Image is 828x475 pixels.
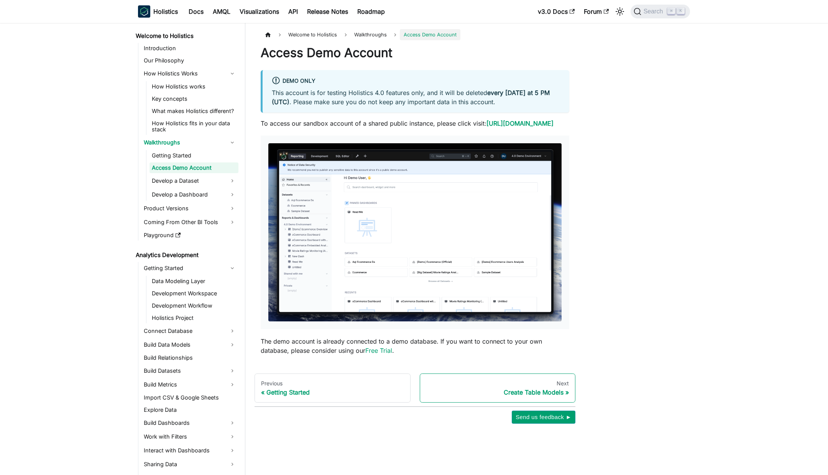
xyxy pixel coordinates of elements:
a: Introduction [141,43,238,54]
a: Free Trial [365,347,392,354]
div: Getting Started [261,388,404,396]
p: To access our sandbox account of a shared public instance, please click visit: [261,119,569,128]
div: Demo Only [272,76,560,86]
a: Build Datasets [141,365,238,377]
a: Walkthroughs [141,136,238,149]
span: Access Demo Account [400,29,460,40]
a: Work with Filters [141,431,238,443]
a: Build Dashboards [141,417,238,429]
img: Holistics [138,5,150,18]
a: Forum [579,5,613,18]
span: Welcome to Holistics [284,29,341,40]
a: Develop a Dashboard [149,188,238,201]
a: What makes Holistics different? [149,106,238,116]
a: Getting Started [149,150,238,161]
a: Home page [261,29,275,40]
div: Previous [261,380,404,387]
a: Develop a Dataset [149,175,238,187]
a: How Holistics works [149,81,238,92]
a: Holistics Project [149,313,238,323]
button: Send us feedback ► [512,411,575,424]
kbd: K [677,8,685,15]
a: Sharing Data [141,458,238,470]
div: Create Table Models [426,388,569,396]
a: NextCreate Table Models [420,373,576,403]
h1: Access Demo Account [261,45,569,61]
span: Send us feedback ► [516,412,572,422]
a: How Holistics Works [141,67,238,80]
a: Product Versions [141,202,238,215]
a: Coming From Other BI Tools [141,216,238,228]
a: Docs [184,5,208,18]
a: Key concepts [149,93,238,104]
button: Switch between dark and light mode (currently light mode) [614,5,626,18]
a: Import CSV & Google Sheets [141,392,238,403]
nav: Docs pages [255,373,575,403]
a: Release Notes [302,5,353,18]
button: Search (Command+K) [631,5,690,18]
a: Our Philosophy [141,55,238,66]
a: Analytics Development [133,250,238,260]
a: Development Workspace [149,288,238,299]
a: HolisticsHolistics [138,5,178,18]
kbd: ⌘ [667,8,675,15]
a: Getting Started [141,262,238,274]
div: Next [426,380,569,387]
a: Build Data Models [141,339,238,351]
a: Data Modeling Layer [149,276,238,287]
a: Build Relationships [141,352,238,363]
a: Welcome to Holistics [133,31,238,41]
a: How Holistics fits in your data stack [149,118,238,135]
b: Holistics [153,7,178,16]
a: PreviousGetting Started [255,373,411,403]
a: Visualizations [235,5,284,18]
a: Roadmap [353,5,389,18]
a: Build Metrics [141,378,238,391]
strong: every [DATE] at 5 PM (UTC) [272,89,550,106]
a: Connect Database [141,325,238,337]
a: Development Workflow [149,300,238,311]
a: Explore Data [141,405,238,415]
span: Walkthroughs [350,29,391,40]
span: Search [641,8,668,15]
a: API [284,5,302,18]
a: v3.0 Docs [533,5,579,18]
p: The demo account is already connected to a demo database. If you want to connect to your own data... [261,337,569,355]
a: Interact with Dashboards [141,444,238,457]
p: This account is for testing Holistics 4.0 features only, and it will be deleted . Please make sur... [272,88,560,106]
a: Playground [141,230,238,241]
a: AMQL [208,5,235,18]
a: Access Demo Account [149,162,238,173]
nav: Docs sidebar [130,23,245,475]
a: [URL][DOMAIN_NAME] [486,120,554,127]
nav: Breadcrumbs [261,29,569,40]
